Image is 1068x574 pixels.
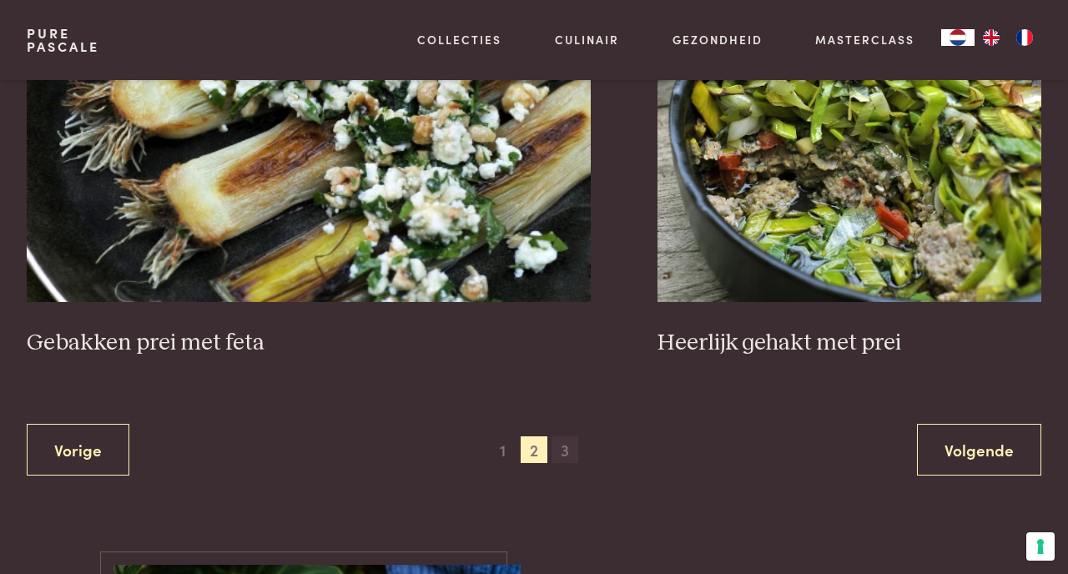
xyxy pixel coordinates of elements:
span: 2 [521,436,547,463]
a: Vorige [27,424,129,476]
a: Gezondheid [673,31,763,48]
a: PurePascale [27,27,99,53]
aside: Language selected: Nederlands [941,29,1041,46]
a: Masterclass [815,31,914,48]
a: FR [1008,29,1041,46]
h3: Heerlijk gehakt met prei [657,329,1041,358]
ul: Language list [975,29,1041,46]
a: Volgende [917,424,1041,476]
a: Collecties [417,31,501,48]
h3: Gebakken prei met feta [27,329,591,358]
div: Language [941,29,975,46]
a: NL [941,29,975,46]
span: 1 [490,436,516,463]
a: EN [975,29,1008,46]
button: Uw voorkeuren voor toestemming voor trackingtechnologieën [1026,532,1055,561]
span: 3 [552,436,578,463]
a: Culinair [555,31,619,48]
